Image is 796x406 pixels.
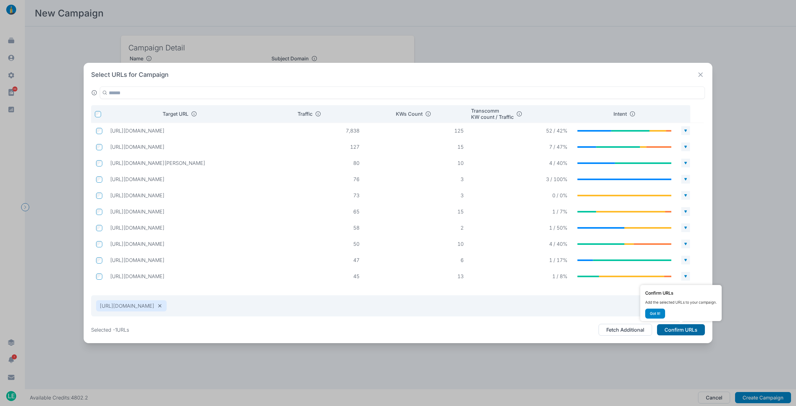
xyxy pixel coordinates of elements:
[599,324,652,336] button: Fetch Additional
[396,111,423,117] p: KWs Count
[474,192,567,198] p: 0 / 0%
[369,160,463,166] p: 10
[110,160,256,166] p: https://www.perimeter.org/obituary/micah-mabe/
[266,241,359,247] p: 50
[369,208,463,215] p: 15
[645,299,717,306] p: Add the selected URLs to your campaign.
[369,273,463,279] p: 13
[369,144,463,150] p: 15
[369,176,463,182] p: 3
[369,192,463,198] p: 3
[110,273,256,279] p: https://www.perimeter.org/about/history/
[474,160,567,166] p: 4 / 40%
[110,144,256,150] p: https://www.perimeter.org/atrium-cafe/
[613,111,627,117] p: Intent
[474,273,567,279] p: 1 / 8%
[266,192,359,198] p: 73
[369,257,463,263] p: 6
[91,70,169,79] h2: Select URLs for Campaign
[266,160,359,166] p: 80
[266,225,359,231] p: 58
[645,290,717,296] h3: Confirm URLs
[474,225,567,231] p: 1 / 50%
[471,108,514,120] p: Transcomm KW count / Traffic
[657,324,705,335] button: Confirm URLs
[91,327,129,333] p: Selected - 1 URLs
[369,225,463,231] p: 2
[474,257,567,263] p: 1 / 17%
[110,176,256,182] p: https://www.perimeter.org/employment/
[369,128,463,134] p: 125
[110,208,256,215] p: https://www.perimeter.org/about/
[266,144,359,150] p: 127
[474,144,567,150] p: 7 / 47%
[298,111,312,117] p: Traffic
[110,192,256,198] p: https://www.perimeter.org/membership-class/what-we-believe/
[266,176,359,182] p: 76
[266,128,359,134] p: 7,838
[474,128,567,134] p: 52 / 42%
[369,241,463,247] p: 10
[110,225,256,231] p: http://www.perimeter.org/
[474,208,567,215] p: 1 / 7%
[163,111,188,117] p: Target URL
[110,128,256,134] p: https://www.perimeter.org/
[266,257,359,263] p: 47
[110,241,256,247] p: https://www.perimeter.org/staff/
[100,303,154,309] p: [URL][DOMAIN_NAME]
[110,257,256,263] p: https://www.perimeter.org/digging-deeper-podcast/
[645,309,665,319] button: Got It!
[266,208,359,215] p: 65
[474,176,567,182] p: 3 / 100%
[474,241,567,247] p: 4 / 40%
[266,273,359,279] p: 45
